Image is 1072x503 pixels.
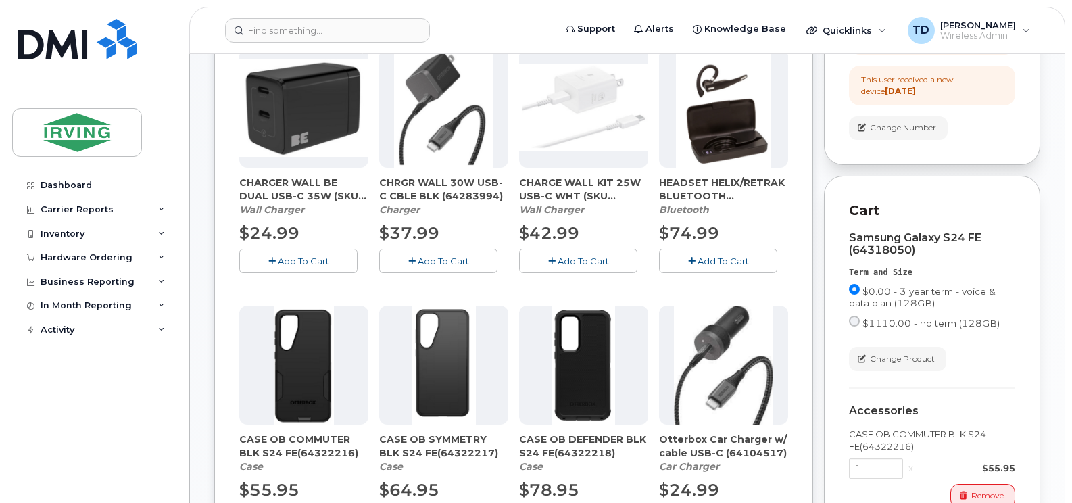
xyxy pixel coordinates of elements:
[870,122,936,134] span: Change Number
[558,256,609,266] span: Add To Cart
[849,201,1015,220] p: Cart
[379,480,439,500] span: $64.95
[379,176,508,203] span: CHRGR WALL 30W USB-C CBLE BLK (64283994)
[577,22,615,36] span: Support
[849,116,948,140] button: Change Number
[849,405,1015,417] div: Accessories
[379,203,420,216] em: Charger
[659,203,709,216] em: Bluetooth
[912,22,929,39] span: TD
[519,176,648,203] span: CHARGE WALL KIT 25W USB-C WHT (SKU 64287309)
[519,64,648,151] img: CHARGE_WALL_KIT_25W_USB-C_WHT.png
[519,176,648,216] div: CHARGE WALL KIT 25W USB-C WHT (SKU 64287309)
[849,428,1015,453] div: CASE OB COMMUTER BLK S24 FE(64322216)
[849,284,860,295] input: $0.00 - 3 year term - voice & data plan (128GB)
[278,256,329,266] span: Add To Cart
[379,433,508,473] div: CASE OB SYMMETRY BLK S24 FE(64322217)
[659,176,788,216] div: HEADSET HELIX/RETRAK BLUETOOTH (64254889)
[885,86,916,96] strong: [DATE]
[519,223,579,243] span: $42.99
[861,74,1003,97] div: This user received a new device
[379,249,497,272] button: Add To Cart
[940,30,1016,41] span: Wireless Admin
[625,16,683,43] a: Alerts
[379,433,508,460] span: CASE OB SYMMETRY BLK S24 FE(64322217)
[225,18,430,43] input: Find something...
[849,286,996,308] span: $0.00 - 3 year term - voice & data plan (128GB)
[519,203,584,216] em: Wall Charger
[823,25,872,36] span: Quicklinks
[903,462,919,475] div: x
[659,433,788,460] span: Otterbox Car Charger w/ cable USB-C (64104517)
[659,223,719,243] span: $74.99
[683,16,796,43] a: Knowledge Base
[704,22,786,36] span: Knowledge Base
[519,249,637,272] button: Add To Cart
[239,176,368,216] div: CHARGER WALL BE DUAL USB-C 35W (SKU 64281532)
[412,306,475,425] img: s24_fe_ob_sym.png
[870,353,935,365] span: Change Product
[940,20,1016,30] span: [PERSON_NAME]
[797,17,896,44] div: Quicklinks
[849,232,1015,256] div: Samsung Galaxy S24 FE (64318050)
[971,489,1004,502] span: Remove
[239,460,263,473] em: Case
[239,203,304,216] em: Wall Charger
[552,306,616,425] img: s24_fe_ob_Def.png
[698,256,749,266] span: Add To Cart
[674,306,773,425] img: download.jpg
[379,176,508,216] div: CHRGR WALL 30W USB-C CBLE BLK (64283994)
[676,49,772,168] img: download.png
[862,318,1000,329] span: $1110.00 - no term (128GB)
[274,306,334,425] img: s24_FE_ob_com.png
[659,433,788,473] div: Otterbox Car Charger w/ cable USB-C (64104517)
[379,460,403,473] em: Case
[239,433,368,473] div: CASE OB COMMUTER BLK S24 FE(64322216)
[659,176,788,203] span: HEADSET HELIX/RETRAK BLUETOOTH (64254889)
[659,480,719,500] span: $24.99
[519,480,579,500] span: $78.95
[239,480,299,500] span: $55.95
[659,249,777,272] button: Add To Cart
[519,433,648,460] span: CASE OB DEFENDER BLK S24 FE(64322218)
[418,256,469,266] span: Add To Cart
[394,49,493,168] img: chrgr_wall_30w_-_blk.png
[379,223,439,243] span: $37.99
[898,17,1040,44] div: Tricia Downard
[519,460,543,473] em: Case
[849,267,1015,279] div: Term and Size
[556,16,625,43] a: Support
[519,433,648,473] div: CASE OB DEFENDER BLK S24 FE(64322218)
[239,433,368,460] span: CASE OB COMMUTER BLK S24 FE(64322216)
[239,249,358,272] button: Add To Cart
[239,176,368,203] span: CHARGER WALL BE DUAL USB-C 35W (SKU 64281532)
[645,22,674,36] span: Alerts
[659,460,719,473] em: Car Charger
[849,316,860,327] input: $1110.00 - no term (128GB)
[239,223,299,243] span: $24.99
[849,347,946,370] button: Change Product
[239,59,368,157] img: CHARGER_WALL_BE_DUAL_USB-C_35W.png
[919,462,1015,475] div: $55.95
